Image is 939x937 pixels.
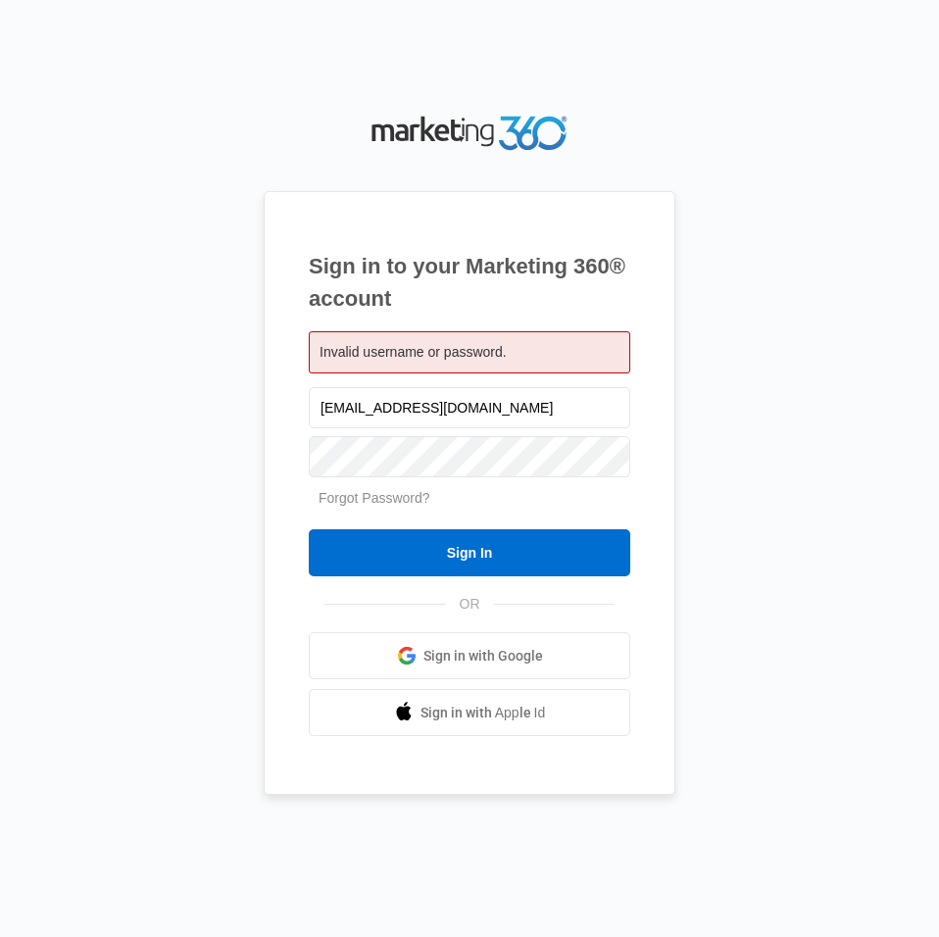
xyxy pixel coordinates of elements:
[309,689,630,736] a: Sign in with Apple Id
[423,646,543,666] span: Sign in with Google
[420,703,546,723] span: Sign in with Apple Id
[309,529,630,576] input: Sign In
[309,632,630,679] a: Sign in with Google
[319,490,430,506] a: Forgot Password?
[309,250,630,315] h1: Sign in to your Marketing 360® account
[320,344,507,360] span: Invalid username or password.
[309,387,630,428] input: Email
[446,594,494,615] span: OR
